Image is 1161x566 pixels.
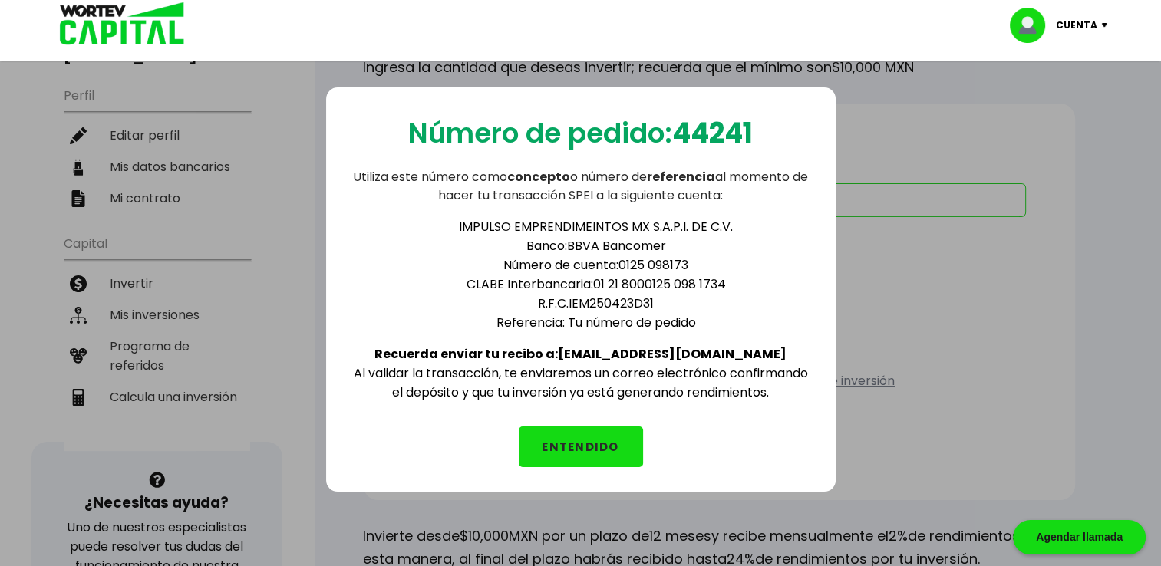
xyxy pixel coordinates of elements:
div: Agendar llamada [1013,520,1146,554]
li: R.F.C. IEM250423D31 [381,294,811,313]
p: Utiliza este número como o número de al momento de hacer tu transacción SPEI a la siguiente cuenta: [351,168,811,205]
div: Al validar la transacción, te enviaremos un correo electrónico confirmando el depósito y que tu i... [351,205,811,402]
b: 44241 [672,114,753,153]
b: concepto [507,168,570,186]
li: IMPULSO EMPRENDIMEINTOS MX S.A.P.I. DE C.V. [381,217,811,236]
img: icon-down [1097,23,1118,28]
li: CLABE Interbancaria: 01 21 8000125 098 1734 [381,275,811,294]
b: referencia [647,168,715,186]
li: Banco: BBVA Bancomer [381,236,811,255]
b: Recuerda enviar tu recibo a: [EMAIL_ADDRESS][DOMAIN_NAME] [374,345,787,363]
li: Número de cuenta: 0125 098173 [381,255,811,275]
li: Referencia: Tu número de pedido [381,313,811,332]
p: Número de pedido: [408,112,753,154]
p: Cuenta [1056,14,1097,37]
img: profile-image [1010,8,1056,43]
button: ENTENDIDO [519,426,643,467]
